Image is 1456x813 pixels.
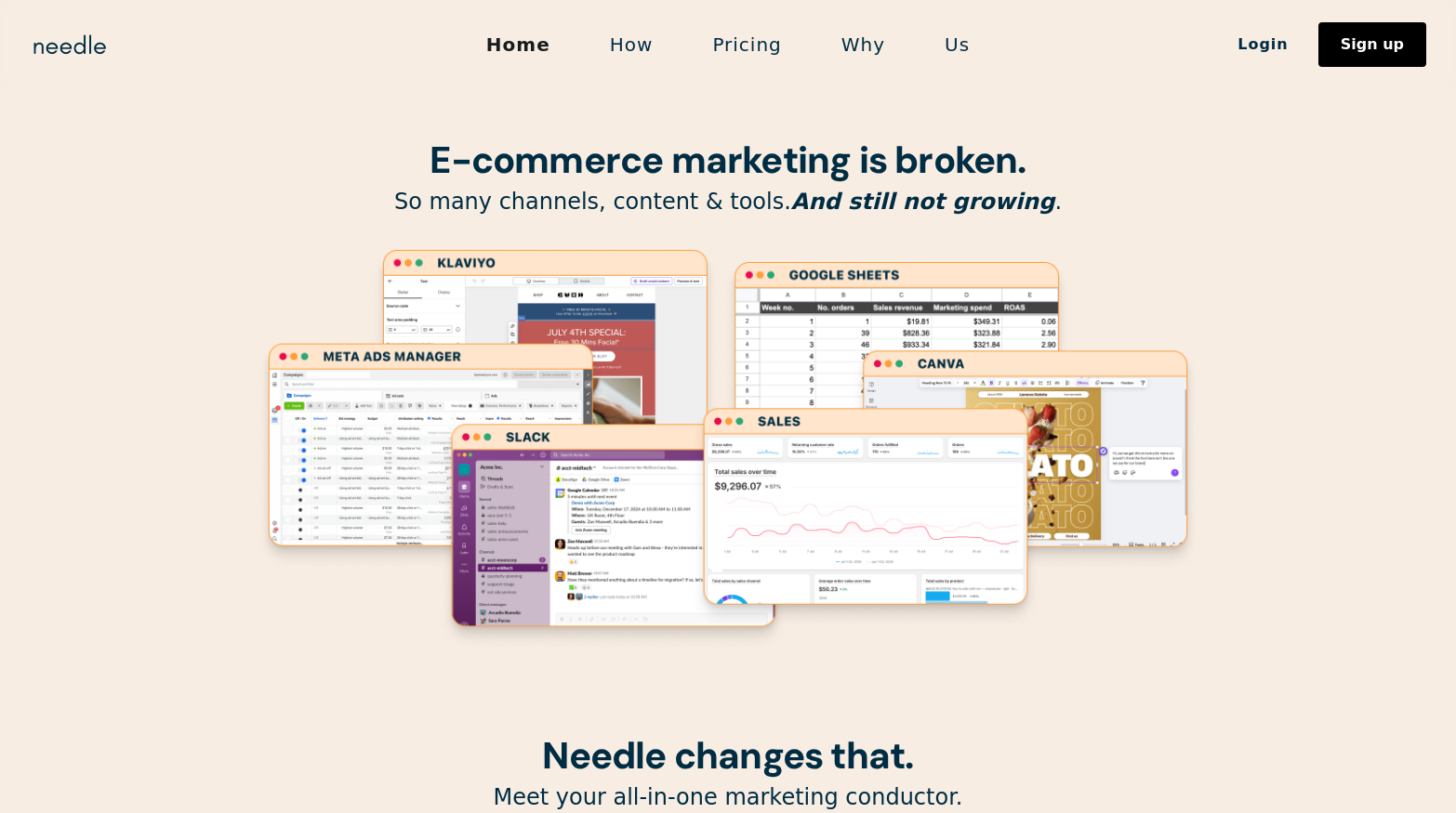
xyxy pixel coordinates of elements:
a: Why [812,25,915,64]
strong: Needle changes that. [542,731,913,780]
a: Sign up [1318,22,1426,67]
strong: E-commerce marketing is broken. [430,136,1026,184]
p: Meet your all-in-one marketing conductor. [254,783,1202,812]
div: Sign up [1341,37,1404,52]
a: Us [915,25,999,64]
a: Pricing [682,25,811,64]
em: And still not growing [791,189,1055,215]
a: Home [457,25,580,64]
p: So many channels, content & tools. . [254,188,1202,216]
a: Login [1208,29,1318,60]
a: How [580,25,683,64]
